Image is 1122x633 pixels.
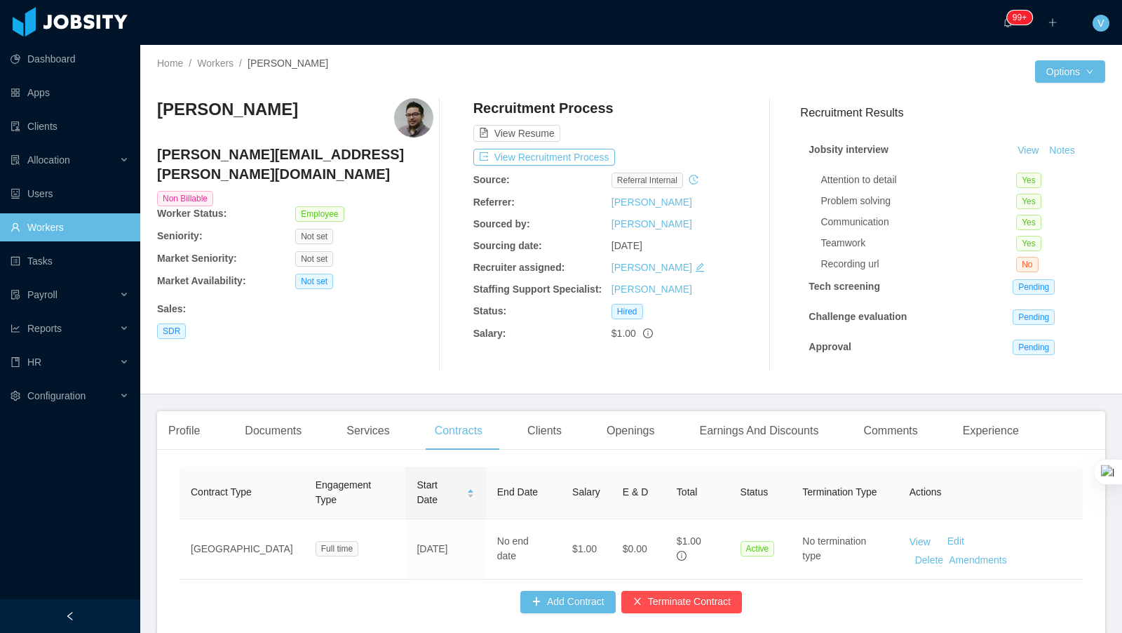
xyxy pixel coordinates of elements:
[497,486,538,498] span: End Date
[466,487,475,497] div: Sort
[820,236,1016,251] div: Teamwork
[295,251,333,267] span: Not set
[809,144,888,155] strong: Jobsity interview
[473,262,565,273] b: Recruiter assigned:
[405,519,485,580] td: [DATE]
[234,411,313,451] div: Documents
[157,411,211,451] div: Profile
[473,149,615,166] button: icon: exportView Recruitment Process
[791,519,898,580] td: No termination type
[157,253,237,264] b: Market Seniority:
[1048,18,1057,27] i: icon: plus
[295,229,333,244] span: Not set
[1013,279,1055,295] span: Pending
[689,175,698,185] i: icon: history
[473,128,560,139] a: icon: file-textView Resume
[611,173,683,188] span: Referral internal
[677,551,687,561] span: info-circle
[611,328,636,339] span: $1.00
[820,173,1016,187] div: Attention to detail
[1016,257,1038,272] span: No
[157,145,433,184] h4: [PERSON_NAME][EMAIL_ADDRESS][PERSON_NAME][DOMAIN_NAME]
[295,206,344,222] span: Employee
[910,486,942,498] span: Actions
[1007,11,1032,25] sup: 899
[947,535,964,547] a: Edit
[11,79,129,107] a: icon: appstoreApps
[852,411,928,451] div: Comments
[486,519,561,580] td: No end date
[424,411,494,451] div: Contracts
[820,215,1016,229] div: Communication
[611,240,642,251] span: [DATE]
[157,324,186,339] span: SDR
[316,479,371,505] span: Engagement Type
[1016,236,1041,251] span: Yes
[611,284,692,295] a: [PERSON_NAME]
[611,218,692,229] a: [PERSON_NAME]
[572,543,597,554] span: $1.00
[295,274,333,289] span: Not set
[197,58,234,69] a: Workers
[741,486,769,498] span: Status
[473,125,560,142] button: icon: file-textView Resume
[623,486,649,498] span: E & D
[677,486,698,498] span: Total
[915,554,943,566] a: Delete
[611,304,643,319] span: Hired
[516,411,573,451] div: Clients
[1097,15,1104,32] span: V
[248,58,328,69] span: [PERSON_NAME]
[180,519,304,580] td: [GEOGRAPHIC_DATA]
[473,328,506,339] b: Salary:
[689,411,830,451] div: Earnings And Discounts
[11,290,20,300] i: icon: file-protect
[695,262,705,272] i: icon: edit
[11,45,129,73] a: icon: pie-chartDashboard
[191,486,252,498] span: Contract Type
[417,478,460,507] span: Start Date
[11,213,129,241] a: icon: userWorkers
[949,554,1006,566] a: Amendments
[27,289,58,300] span: Payroll
[11,391,20,401] i: icon: setting
[27,357,41,368] span: HR
[11,324,20,333] i: icon: line-chart
[809,281,880,292] strong: Tech screening
[11,357,20,367] i: icon: book
[473,196,515,208] b: Referrer:
[1003,18,1013,27] i: icon: bell
[595,411,666,451] div: Openings
[157,58,183,69] a: Home
[611,196,692,208] a: [PERSON_NAME]
[157,98,298,121] h3: [PERSON_NAME]
[473,174,510,185] b: Source:
[741,541,775,557] span: Active
[11,112,129,140] a: icon: auditClients
[572,486,600,498] span: Salary
[473,305,506,316] b: Status:
[1016,173,1041,188] span: Yes
[1013,309,1055,325] span: Pending
[802,486,877,498] span: Termination Type
[335,411,400,451] div: Services
[473,240,542,251] b: Sourcing date:
[1043,142,1081,159] button: Notes
[621,591,742,613] button: icon: closeTerminate Contract
[473,152,615,163] a: icon: exportView Recruitment Process
[910,535,931,547] a: View
[931,531,975,553] button: Edit
[1016,194,1041,209] span: Yes
[1035,60,1105,83] button: Optionsicon: down
[820,257,1016,272] div: Recording url
[623,543,647,554] span: $0.00
[800,104,1105,121] h3: Recruitment Results
[952,411,1030,451] div: Experience
[1013,340,1055,355] span: Pending
[316,541,358,557] span: Full time
[189,58,191,69] span: /
[157,208,227,219] b: Worker Status:
[466,487,474,491] i: icon: caret-up
[11,247,129,275] a: icon: profileTasks
[157,303,186,314] b: Sales :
